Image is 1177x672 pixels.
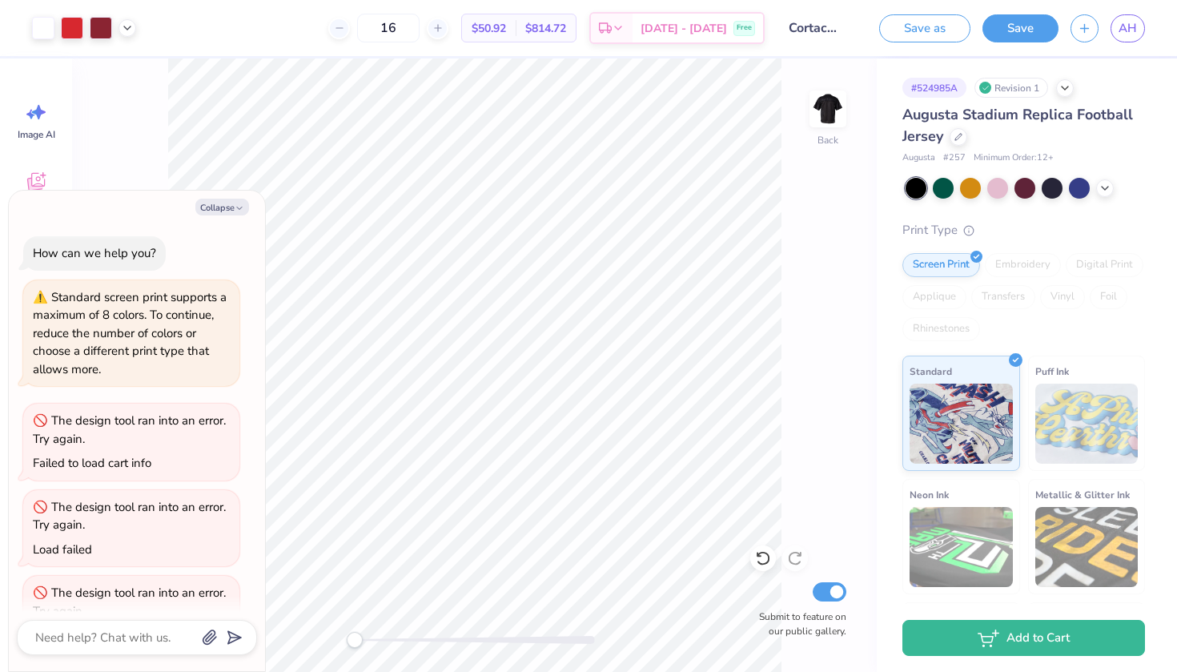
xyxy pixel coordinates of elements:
[879,14,970,42] button: Save as
[902,105,1133,146] span: Augusta Stadium Replica Football Jersey
[1090,285,1127,309] div: Foil
[33,455,151,471] div: Failed to load cart info
[971,285,1035,309] div: Transfers
[1035,507,1139,587] img: Metallic & Glitter Ink
[641,20,727,37] span: [DATE] - [DATE]
[974,78,1048,98] div: Revision 1
[525,20,566,37] span: $814.72
[33,289,227,377] div: Standard screen print supports a maximum of 8 colors. To continue, reduce the number of colors or...
[1066,253,1143,277] div: Digital Print
[33,412,226,447] div: The design tool ran into an error. Try again.
[472,20,506,37] span: $50.92
[817,133,838,147] div: Back
[777,12,855,44] input: Untitled Design
[357,14,420,42] input: – –
[910,363,952,380] span: Standard
[1111,14,1145,42] a: AH
[910,384,1013,464] img: Standard
[902,285,966,309] div: Applique
[195,199,249,215] button: Collapse
[812,93,844,125] img: Back
[750,610,846,638] label: Submit to feature on our public gallery.
[33,585,226,619] div: The design tool ran into an error. Try again.
[1040,285,1085,309] div: Vinyl
[33,499,226,533] div: The design tool ran into an error. Try again.
[737,22,752,34] span: Free
[902,317,980,341] div: Rhinestones
[347,632,363,648] div: Accessibility label
[1035,384,1139,464] img: Puff Ink
[974,151,1054,165] span: Minimum Order: 12 +
[985,253,1061,277] div: Embroidery
[902,620,1145,656] button: Add to Cart
[1119,19,1137,38] span: AH
[18,128,55,141] span: Image AI
[1035,363,1069,380] span: Puff Ink
[943,151,966,165] span: # 257
[902,78,966,98] div: # 524985A
[33,541,92,557] div: Load failed
[982,14,1058,42] button: Save
[902,221,1145,239] div: Print Type
[910,486,949,503] span: Neon Ink
[910,507,1013,587] img: Neon Ink
[902,253,980,277] div: Screen Print
[1035,486,1130,503] span: Metallic & Glitter Ink
[902,151,935,165] span: Augusta
[33,245,156,261] div: How can we help you?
